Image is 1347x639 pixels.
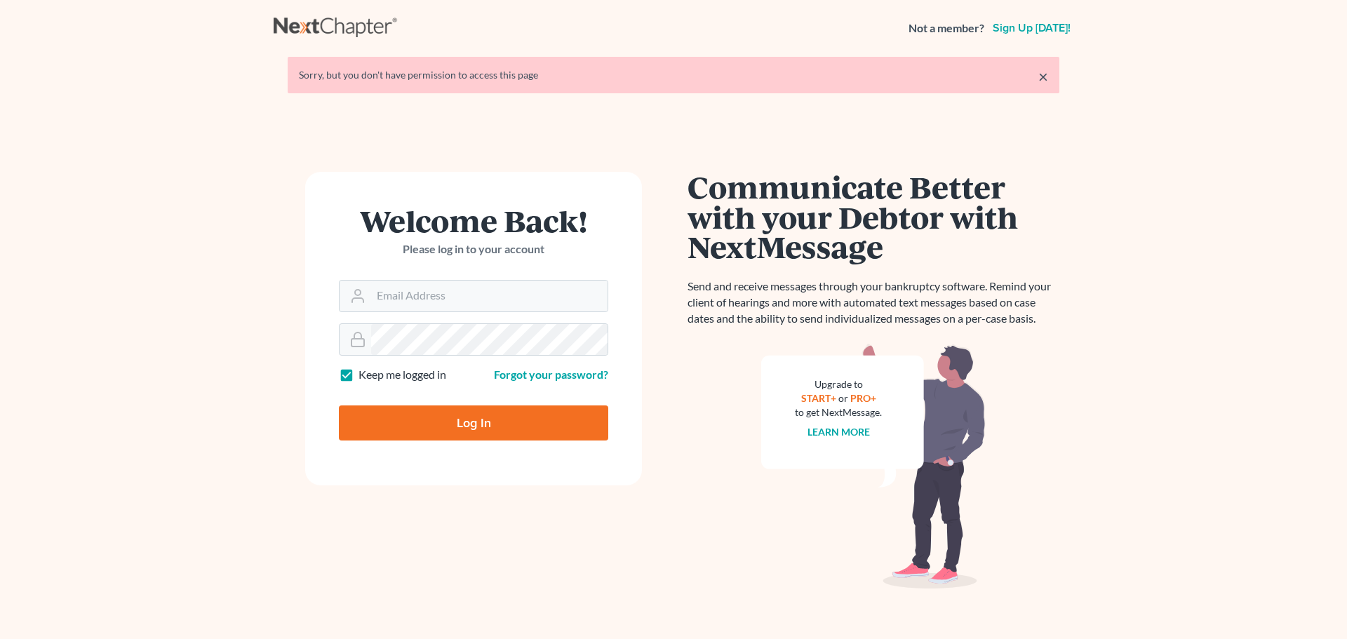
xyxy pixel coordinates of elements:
input: Log In [339,405,608,440]
h1: Welcome Back! [339,206,608,236]
a: Learn more [807,426,870,438]
div: Sorry, but you don't have permission to access this page [299,68,1048,82]
p: Send and receive messages through your bankruptcy software. Remind your client of hearings and mo... [688,278,1059,327]
p: Please log in to your account [339,241,608,257]
label: Keep me logged in [358,367,446,383]
a: Sign up [DATE]! [990,22,1073,34]
a: Forgot your password? [494,368,608,381]
a: PRO+ [850,392,876,404]
img: nextmessage_bg-59042aed3d76b12b5cd301f8e5b87938c9018125f34e5fa2b7a6b67550977c72.svg [761,344,986,589]
div: Upgrade to [795,377,882,391]
strong: Not a member? [909,20,984,36]
a: START+ [801,392,836,404]
a: × [1038,68,1048,85]
h1: Communicate Better with your Debtor with NextMessage [688,172,1059,262]
input: Email Address [371,281,608,311]
span: or [838,392,848,404]
div: to get NextMessage. [795,405,882,419]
